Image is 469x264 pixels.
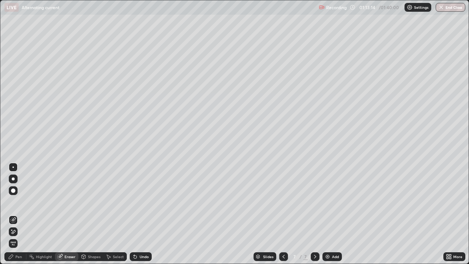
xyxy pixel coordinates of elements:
p: Settings [414,5,428,9]
div: Add [332,255,339,258]
span: Erase all [9,241,17,246]
p: LIVE [7,4,16,10]
p: Recording [326,5,347,10]
div: Shapes [88,255,100,258]
img: add-slide-button [325,254,330,260]
button: End Class [436,3,465,12]
img: class-settings-icons [407,4,413,10]
div: Eraser [64,255,75,258]
div: More [453,255,462,258]
div: Highlight [36,255,52,258]
div: Pen [15,255,22,258]
div: 7 [291,254,298,259]
div: Slides [263,255,273,258]
div: Undo [140,255,149,258]
div: 7 [303,253,308,260]
div: / [300,254,302,259]
div: Select [113,255,124,258]
img: recording.375f2c34.svg [319,4,325,10]
p: Alternating current [22,4,59,10]
img: end-class-cross [438,4,444,10]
